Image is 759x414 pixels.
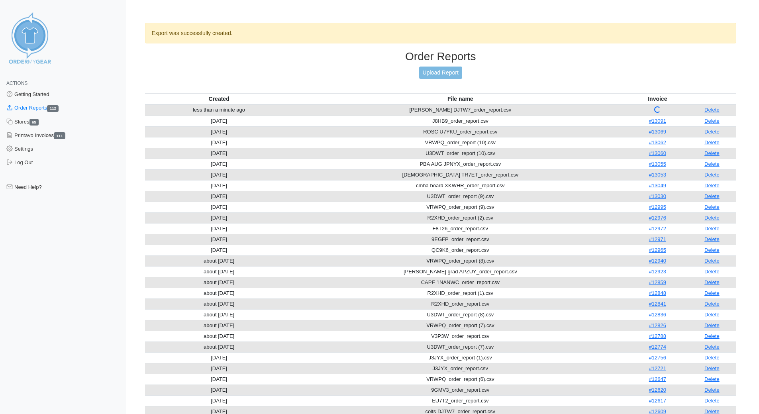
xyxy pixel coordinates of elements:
a: Delete [704,301,720,307]
span: 111 [54,132,65,139]
a: #13055 [649,161,666,167]
a: Delete [704,215,720,221]
td: about [DATE] [145,255,293,266]
a: Delete [704,107,720,113]
a: Delete [704,376,720,382]
td: [DATE] [145,212,293,223]
td: U3DWT_order_report (10).csv [293,148,628,159]
a: #13053 [649,172,666,178]
a: #12859 [649,279,666,285]
a: #13060 [649,150,666,156]
td: [DATE] [145,191,293,202]
a: #13062 [649,139,666,145]
td: [DATE] [145,363,293,374]
a: #12841 [649,301,666,307]
td: U3DWT_order_report (7).csv [293,341,628,352]
a: #12620 [649,387,666,393]
a: #13030 [649,193,666,199]
a: #13091 [649,118,666,124]
a: Delete [704,333,720,339]
a: #12788 [649,333,666,339]
td: [DATE] [145,234,293,245]
span: Actions [6,80,27,86]
td: VRWPQ_order_report (6).csv [293,374,628,385]
a: #12756 [649,355,666,361]
td: ROSC U7YKU_order_report.csv [293,126,628,137]
td: VRWPQ_order_report (9).csv [293,202,628,212]
td: J3JYX_order_report.csv [293,363,628,374]
a: Delete [704,290,720,296]
td: about [DATE] [145,288,293,298]
td: [DATE] [145,245,293,255]
td: about [DATE] [145,266,293,277]
td: [DATE] [145,116,293,126]
a: #12965 [649,247,666,253]
td: [DATE] [145,223,293,234]
a: #12617 [649,398,666,404]
a: Delete [704,247,720,253]
a: Delete [704,182,720,188]
a: Delete [704,118,720,124]
a: Delete [704,344,720,350]
td: [PERSON_NAME] DJTW7_order_report.csv [293,104,628,116]
td: EU7T2_order_report.csv [293,395,628,406]
a: Delete [704,193,720,199]
td: J8HB9_order_report.csv [293,116,628,126]
td: [DATE] [145,169,293,180]
a: #12836 [649,312,666,318]
a: #12995 [649,204,666,210]
td: F8T26_order_report.csv [293,223,628,234]
a: Delete [704,161,720,167]
td: [DATE] [145,126,293,137]
th: File name [293,93,628,104]
div: Export was successfully created. [145,23,737,43]
span: 65 [29,119,39,126]
td: about [DATE] [145,298,293,309]
td: about [DATE] [145,341,293,352]
td: about [DATE] [145,277,293,288]
h3: Order Reports [145,50,737,63]
a: Delete [704,398,720,404]
a: Delete [704,387,720,393]
a: Delete [704,365,720,371]
a: #12972 [649,226,666,232]
td: about [DATE] [145,320,293,331]
a: #12774 [649,344,666,350]
a: Delete [704,226,720,232]
td: [DATE] [145,180,293,191]
td: [DATE] [145,374,293,385]
td: [DATE] [145,159,293,169]
span: 112 [47,105,59,112]
a: Delete [704,172,720,178]
td: [DEMOGRAPHIC_DATA] TR7ET_order_report.csv [293,169,628,180]
td: cmha board XKWHR_order_report.csv [293,180,628,191]
td: [DATE] [145,352,293,363]
a: Delete [704,139,720,145]
td: [DATE] [145,395,293,406]
td: CAPE 1NANWC_order_report.csv [293,277,628,288]
a: #12940 [649,258,666,264]
th: Created [145,93,293,104]
td: [PERSON_NAME] grad APZUY_order_report.csv [293,266,628,277]
td: 9EGFP_order_report.csv [293,234,628,245]
td: VRWPQ_order_report (8).csv [293,255,628,266]
a: Delete [704,129,720,135]
td: VRWPQ_order_report (7).csv [293,320,628,331]
td: about [DATE] [145,309,293,320]
a: Delete [704,150,720,156]
a: #12923 [649,269,666,275]
a: Delete [704,258,720,264]
a: Delete [704,322,720,328]
a: Delete [704,312,720,318]
td: 9GMV3_order_report.csv [293,385,628,395]
td: U3DWT_order_report (9).csv [293,191,628,202]
a: Delete [704,355,720,361]
td: R2XHD_order_report (1).csv [293,288,628,298]
td: J3JYX_order_report (1).csv [293,352,628,363]
td: [DATE] [145,202,293,212]
a: #13049 [649,182,666,188]
td: about [DATE] [145,331,293,341]
td: [DATE] [145,385,293,395]
a: #12971 [649,236,666,242]
a: Upload Report [419,67,462,79]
